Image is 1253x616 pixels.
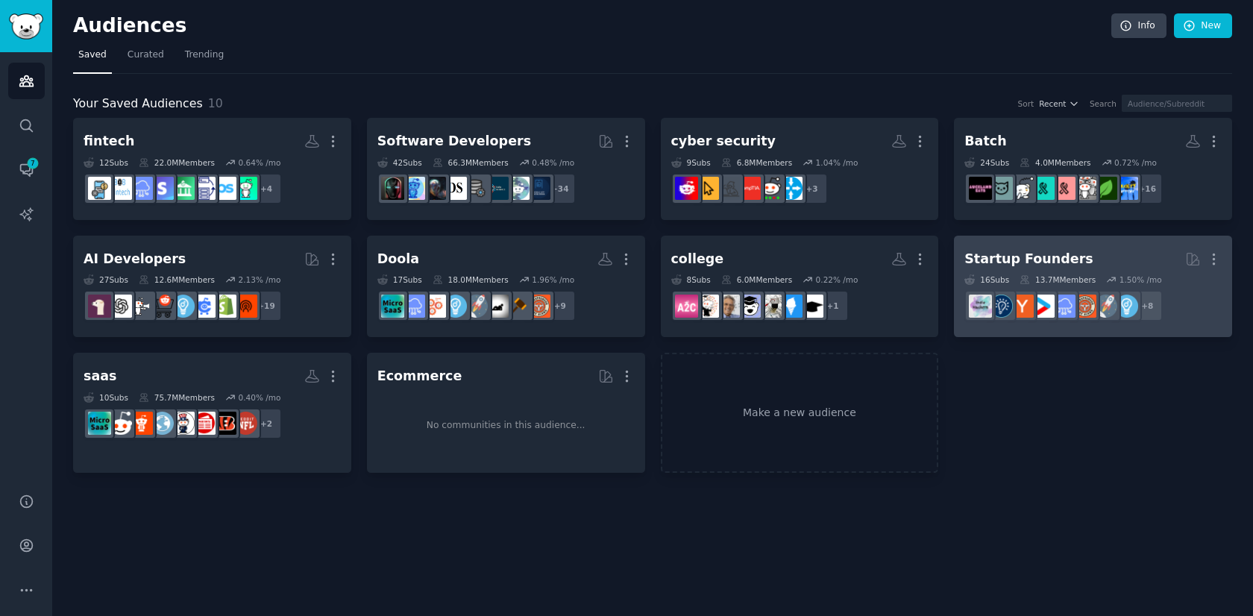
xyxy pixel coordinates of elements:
[84,274,128,285] div: 27 Sub s
[964,157,1009,168] div: 24 Sub s
[779,295,803,318] img: lawschooladmissions
[1094,295,1117,318] img: startups
[544,173,576,204] div: + 34
[661,353,939,473] a: Make a new audience
[954,236,1232,338] a: Startup Founders16Subs13.7MMembers1.50% /mo+8EntrepreneurstartupsEntrepreneurRideAlongSaaSstartup...
[192,177,216,200] img: PaymentProcessing
[377,132,531,151] div: Software Developers
[544,290,576,321] div: + 9
[130,412,153,435] img: sports
[1073,177,1096,200] img: socialanxiety
[172,295,195,318] img: Entrepreneur
[738,177,761,200] img: CompTIA
[251,290,282,321] div: + 19
[238,274,280,285] div: 2.13 % /mo
[671,274,711,285] div: 8 Sub s
[1131,173,1163,204] div: + 16
[9,13,43,40] img: GummySearch logo
[1115,295,1138,318] img: Entrepreneur
[759,295,782,318] img: scholarships
[78,48,107,62] span: Saved
[251,408,282,439] div: + 2
[234,295,257,318] img: B2BForHire
[213,412,236,435] img: bengals
[130,177,153,200] img: SaaS
[696,295,719,318] img: college
[797,173,828,204] div: + 3
[427,419,585,433] div: No communities in this audience...
[964,132,1006,151] div: Batch
[88,412,111,435] img: microsaas
[433,157,509,168] div: 66.3M Members
[1119,274,1162,285] div: 1.50 % /mo
[1039,98,1066,109] span: Recent
[969,295,992,318] img: indiehackers
[1011,295,1034,318] img: ycombinator
[381,295,404,318] img: microsaas
[423,295,446,318] img: GrowthHacking
[367,236,645,338] a: Doola17Subs18.0MMembers1.96% /mo+9EntrepreneurRideAlonglawantiworkstartupsEntrepreneurGrowthHacki...
[73,14,1111,38] h2: Audiences
[721,274,792,285] div: 6.0M Members
[1122,95,1232,112] input: Audience/Subreddit
[444,177,467,200] img: datascience
[671,250,724,268] div: college
[84,157,128,168] div: 12 Sub s
[486,177,509,200] img: DataScienceProjects
[238,392,280,403] div: 0.40 % /mo
[1020,157,1090,168] div: 4.0M Members
[151,412,174,435] img: news
[377,274,422,285] div: 17 Sub s
[1039,98,1079,109] button: Recent
[109,295,132,318] img: OpenAI
[185,48,224,62] span: Trending
[139,392,215,403] div: 75.7M Members
[1011,177,1034,200] img: Anxiety
[234,177,257,200] img: MakeMoney
[675,177,698,200] img: cybersecurity
[444,295,467,318] img: Entrepreneur
[990,177,1013,200] img: AskVet
[759,177,782,200] img: sysadmin
[109,412,132,435] img: sales
[377,367,462,386] div: Ecommerce
[661,236,939,338] a: college8Subs6.0MMembers0.22% /mo+1UniUKlawschooladmissionsscholarshipsstudentsphCollegeMemescolle...
[367,353,645,473] a: EcommerceNo communities in this audience...
[527,295,550,318] img: EntrepreneurRideAlong
[130,295,153,318] img: freelance_forhire
[661,118,939,220] a: cyber security9Subs6.8MMembers1.04% /mo+3networkingsysadminCompTIAhackingCyberSecurityAdvicecyber...
[122,43,169,74] a: Curated
[234,412,257,435] img: nfl
[1031,295,1055,318] img: startup
[1052,295,1075,318] img: SaaS
[1031,177,1055,200] img: adhd_anxiety
[367,118,645,220] a: Software Developers42Subs66.3MMembers0.48% /mo+34MobileAppDevelopersdataisbeautifulDataSciencePro...
[73,43,112,74] a: Saved
[213,177,236,200] img: projectstartups
[675,295,698,318] img: ApplyingToCollege
[172,177,195,200] img: FintechAR
[817,290,849,321] div: + 1
[532,274,574,285] div: 1.96 % /mo
[816,274,858,285] div: 0.22 % /mo
[1114,157,1157,168] div: 0.72 % /mo
[1090,98,1117,109] div: Search
[1115,177,1138,200] img: anxiety_support
[251,173,282,204] div: + 4
[73,118,351,220] a: fintech12Subs22.0MMembers0.64% /mo+4MakeMoneyprojectstartupsPaymentProcessingFintechARstripeSaaSB...
[671,132,776,151] div: cyber security
[151,177,174,200] img: stripe
[465,295,488,318] img: startups
[1111,13,1166,39] a: Info
[192,295,216,318] img: ecommercemarketing
[377,157,422,168] div: 42 Sub s
[73,95,203,113] span: Your Saved Audiences
[88,177,111,200] img: fintechdev
[1052,177,1075,200] img: Anxietyhelp
[84,392,128,403] div: 10 Sub s
[402,177,425,200] img: artificial
[506,177,530,200] img: dataisbeautiful
[423,177,446,200] img: singularity
[1174,13,1232,39] a: New
[717,295,740,318] img: CollegeMemes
